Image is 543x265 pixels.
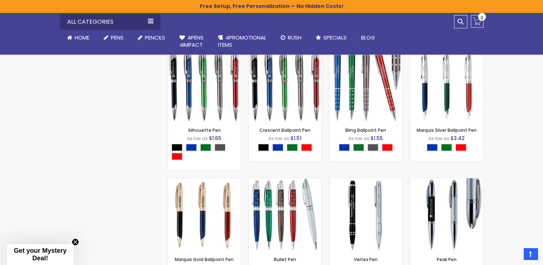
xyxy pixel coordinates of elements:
[329,49,402,122] img: Bling Ballpoint Pen
[188,127,221,133] a: Silhouette Pen
[75,34,89,41] span: Home
[268,135,289,141] span: As low as
[258,144,269,151] div: Black
[410,178,483,251] img: Peak Pen
[410,178,483,184] a: Peak Pen
[481,14,483,21] span: 0
[168,178,241,251] img: Marquis Gold Ballpoint Pen
[361,34,375,41] span: Blog
[309,30,354,46] a: Specials
[427,144,437,151] div: Blue
[288,34,301,41] span: Rush
[410,49,483,122] img: Marquis Silver Ballpoint Pen
[287,144,298,151] div: Green
[382,144,393,151] div: Red
[354,30,382,46] a: Blog
[471,15,483,28] a: 0
[186,144,197,151] div: Blue
[339,144,350,151] div: Blue
[258,144,315,153] div: Select A Color
[172,153,182,160] div: Red
[131,30,172,46] a: Pencils
[329,49,402,55] a: Bling Ballpoint Pen
[272,144,283,151] div: Blue
[437,256,457,262] a: Peak Pen
[353,144,364,151] div: Green
[145,34,165,41] span: Pencils
[410,49,483,55] a: Marquis Silver Ballpoint Pen
[329,178,402,184] a: Vertex Pen
[339,144,396,153] div: Select A Color
[218,34,266,48] span: 4PROMOTIONAL ITEMS
[368,144,378,151] div: Gunmetal
[111,34,123,41] span: Pens
[524,248,538,260] a: Top
[259,127,310,133] a: Crescent Ballpoint Pen
[427,144,470,153] div: Select A Color
[417,127,477,133] a: Marquis Silver Ballpoint Pen
[97,30,131,46] a: Pens
[249,178,322,251] img: Bullet Pen
[7,244,73,265] div: Get your Mystery Deal!Close teaser
[249,49,322,55] a: Crescent Ballpoint Pen
[179,34,203,48] span: 4Pens 4impact
[450,135,465,142] span: $3.42
[370,135,383,142] span: $1.55
[441,144,452,151] div: Green
[354,256,378,262] a: Vertex Pen
[348,135,369,141] span: As low as
[172,144,241,162] div: Select A Color
[209,135,221,142] span: $1.65
[172,30,211,53] a: 4Pens4impact
[249,178,322,184] a: Bullet Pen
[290,135,301,142] span: $1.51
[172,144,182,151] div: Black
[200,144,211,151] div: Green
[175,256,234,262] a: Marquis Gold Ballpoint Pen
[274,256,296,262] a: Bullet Pen
[14,247,66,262] span: Get your Mystery Deal!
[168,49,241,122] img: Silhouette Pen
[187,135,208,141] span: As low as
[345,127,386,133] a: Bling Ballpoint Pen
[273,30,309,46] a: Rush
[301,144,312,151] div: Red
[211,30,273,53] a: 4PROMOTIONALITEMS
[72,238,79,246] button: Close teaser
[429,135,449,141] span: As low as
[168,178,241,184] a: Marquis Gold Ballpoint Pen
[215,144,225,151] div: Gunmetal
[60,14,160,30] div: All Categories
[323,34,347,41] span: Specials
[455,144,466,151] div: Red
[168,49,241,55] a: Silhouette Pen
[329,178,402,251] img: Vertex Pen
[249,49,322,122] img: Crescent Ballpoint Pen
[60,30,97,46] a: Home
